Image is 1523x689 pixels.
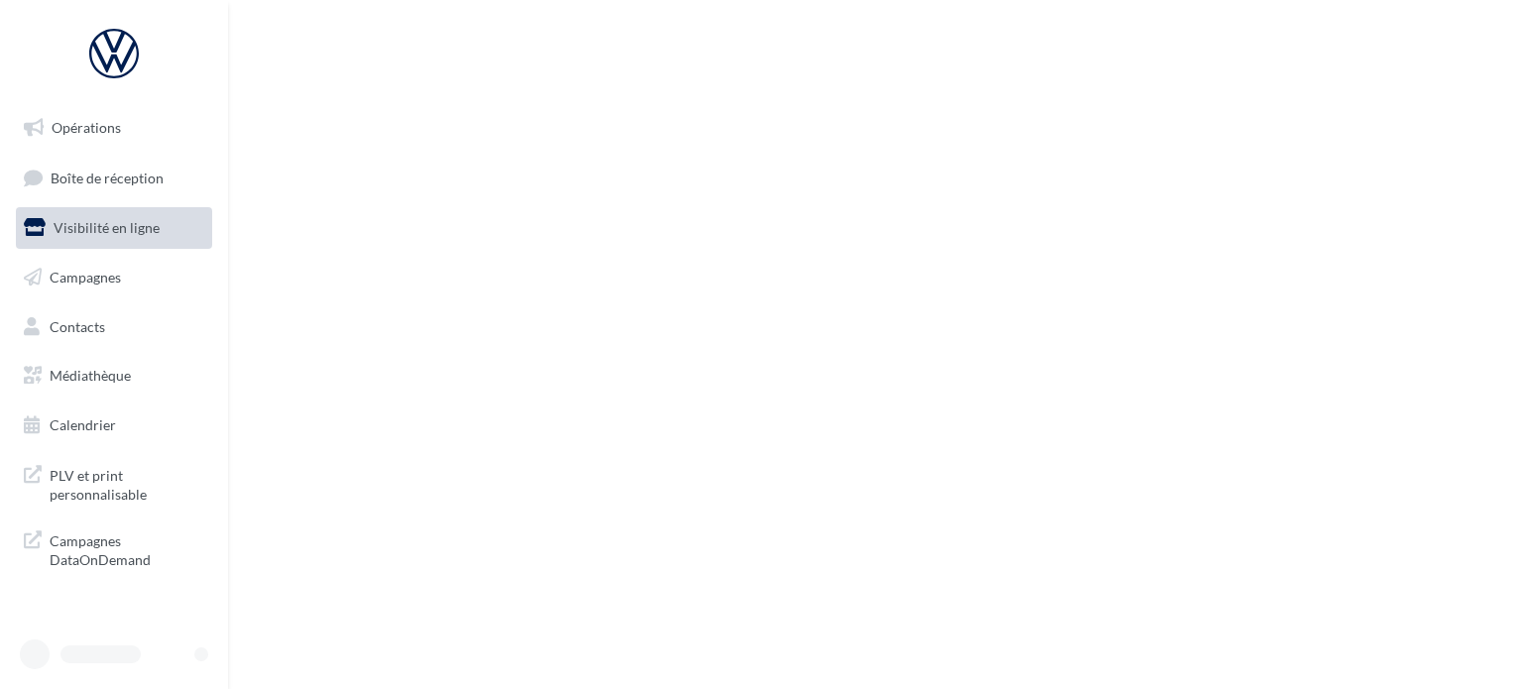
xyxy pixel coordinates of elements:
a: Campagnes [12,257,216,298]
span: Calendrier [50,416,116,433]
span: Opérations [52,119,121,136]
span: Médiathèque [50,367,131,384]
span: Campagnes DataOnDemand [50,527,204,570]
a: Calendrier [12,404,216,446]
a: PLV et print personnalisable [12,454,216,513]
span: Visibilité en ligne [54,219,160,236]
span: PLV et print personnalisable [50,462,204,505]
a: Médiathèque [12,355,216,397]
a: Boîte de réception [12,157,216,199]
a: Campagnes DataOnDemand [12,519,216,578]
a: Visibilité en ligne [12,207,216,249]
span: Boîte de réception [51,169,164,185]
a: Opérations [12,107,216,149]
span: Contacts [50,317,105,334]
a: Contacts [12,306,216,348]
span: Campagnes [50,269,121,286]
